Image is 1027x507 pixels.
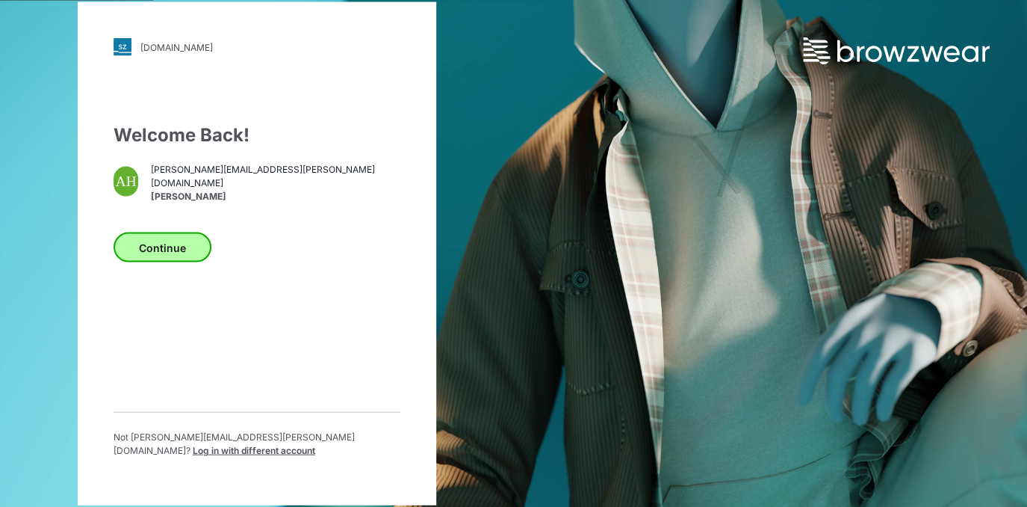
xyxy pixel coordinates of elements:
div: AH [114,167,139,197]
img: svg+xml;base64,PHN2ZyB3aWR0aD0iMjgiIGhlaWdodD0iMjgiIHZpZXdCb3g9IjAgMCAyOCAyOCIgZmlsbD0ibm9uZSIgeG... [114,38,131,56]
span: Log in with different account [193,445,315,456]
span: [PERSON_NAME] [150,189,400,203]
a: [DOMAIN_NAME] [114,38,400,56]
span: [PERSON_NAME][EMAIL_ADDRESS][PERSON_NAME][DOMAIN_NAME] [150,162,400,189]
img: browzwear-logo.73288ffb.svg [803,37,990,64]
div: [DOMAIN_NAME] [140,41,213,52]
div: Welcome Back! [114,122,400,149]
p: Not [PERSON_NAME][EMAIL_ADDRESS][PERSON_NAME][DOMAIN_NAME] ? [114,431,400,458]
button: Continue [114,233,211,262]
